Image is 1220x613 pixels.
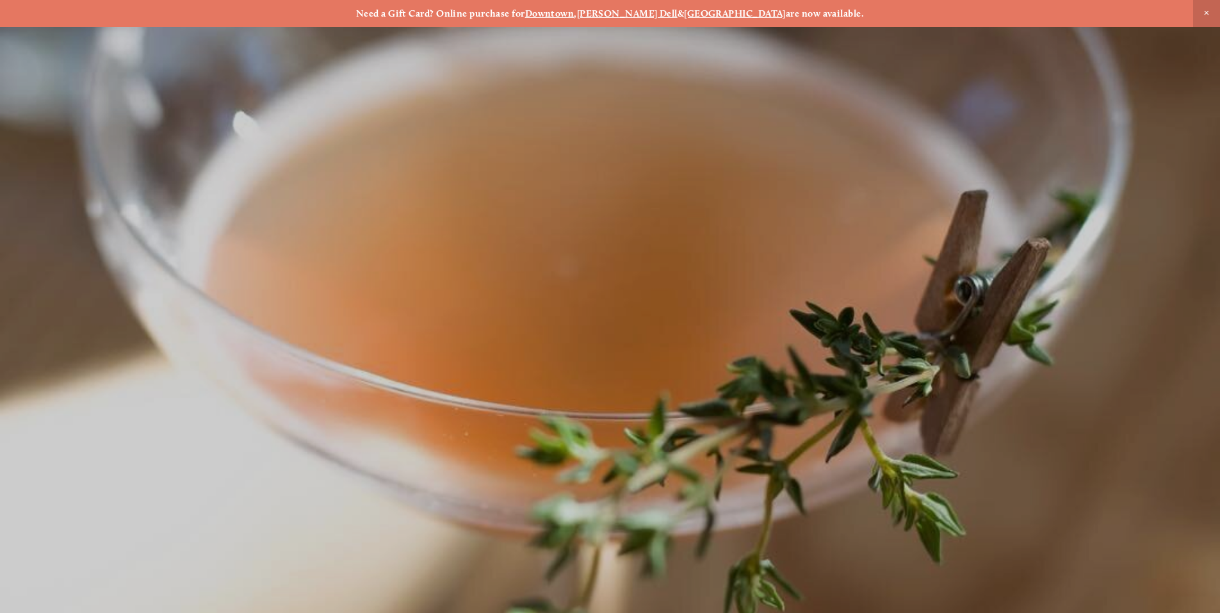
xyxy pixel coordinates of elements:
[525,8,574,19] a: Downtown
[574,8,576,19] strong: ,
[684,8,786,19] a: [GEOGRAPHIC_DATA]
[678,8,684,19] strong: &
[577,8,678,19] a: [PERSON_NAME] Dell
[356,8,525,19] strong: Need a Gift Card? Online purchase for
[786,8,864,19] strong: are now available.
